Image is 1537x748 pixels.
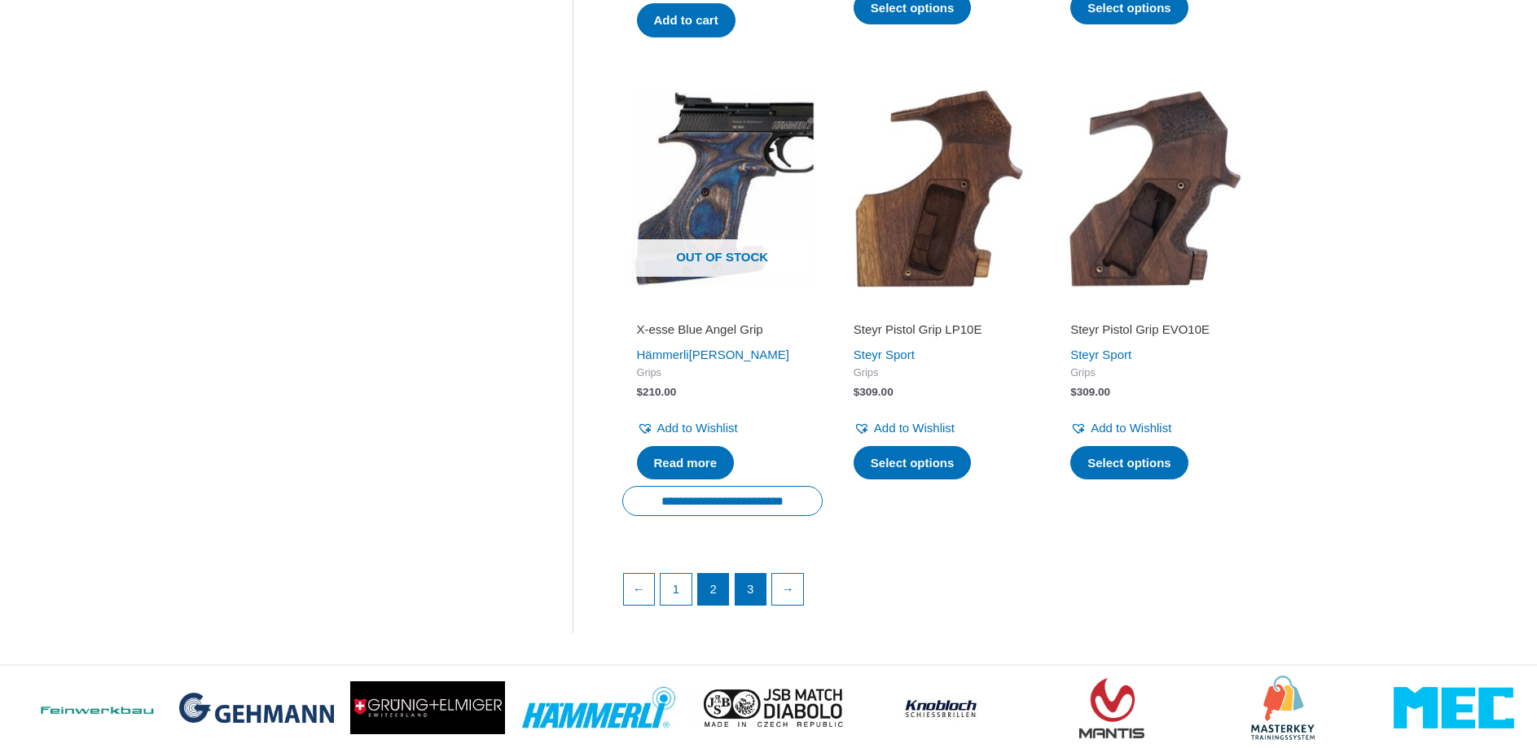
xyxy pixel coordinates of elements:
a: Add to Wishlist [1070,417,1171,440]
span: $ [1070,386,1077,398]
a: Add to Wishlist [637,417,738,440]
span: Add to Wishlist [1091,421,1171,435]
span: $ [854,386,860,398]
a: Steyr Sport [1070,348,1131,361]
span: Add to Wishlist [657,421,738,435]
h2: Steyr Pistol Grip EVO10E [1070,322,1241,338]
span: Page 2 [698,574,729,605]
span: Out of stock [635,239,810,277]
a: Page 3 [736,574,766,605]
a: Steyr Pistol Grip EVO10E [1070,322,1241,343]
a: ← [624,574,655,605]
bdi: 309.00 [1070,386,1110,398]
span: Grips [1070,366,1241,380]
bdi: 309.00 [854,386,894,398]
a: → [772,574,803,605]
h2: X-esse Blue Angel Grip [637,322,808,338]
img: Steyr Pistol Grip LP10E [839,89,1039,289]
a: Steyr Sport [854,348,915,361]
iframe: Customer reviews powered by Trustpilot [637,299,808,318]
a: Select options for “Steyr Pistol Grip LP10E” [854,446,972,480]
span: Add to Wishlist [874,421,955,435]
a: Hämmerli [637,348,689,361]
a: Page 1 [661,574,692,605]
a: X-esse Blue Angel Grip [637,322,808,343]
img: Steyr Pistol Grip EVO10E [1056,89,1256,289]
a: Add to cart: “SMARTGRIP Supported Rest Plate” [637,3,736,37]
a: Select options for “Steyr Pistol Grip EVO10E” [1070,446,1188,480]
img: X-esse Blue Angel Grip [622,89,823,289]
a: Read more about “X-esse Blue Angel Grip” [637,446,735,480]
span: Grips [854,366,1025,380]
nav: Product Pagination [622,573,1257,614]
a: Out of stock [622,89,823,289]
h2: Steyr Pistol Grip LP10E [854,322,1025,338]
a: Steyr Pistol Grip LP10E [854,322,1025,343]
a: [PERSON_NAME] [689,348,789,361]
iframe: Customer reviews powered by Trustpilot [854,299,1025,318]
span: Grips [637,366,808,380]
iframe: Customer reviews powered by Trustpilot [1070,299,1241,318]
a: Add to Wishlist [854,417,955,440]
bdi: 210.00 [637,386,677,398]
span: $ [637,386,643,398]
